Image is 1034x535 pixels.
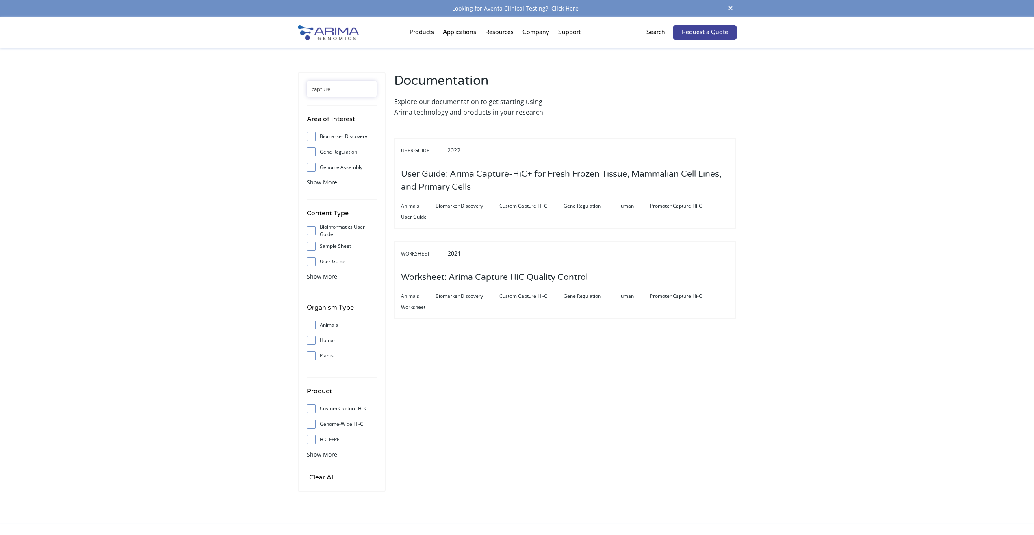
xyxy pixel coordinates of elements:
[401,249,446,259] span: Worksheet
[307,302,377,319] h4: Organism Type
[564,291,617,301] span: Gene Regulation
[307,146,377,158] label: Gene Regulation
[307,81,377,97] input: Search
[646,27,665,38] p: Search
[401,265,588,290] h3: Worksheet: Arima Capture HiC Quality Control
[307,334,377,347] label: Human
[307,386,377,403] h4: Product
[307,418,377,430] label: Genome-Wide Hi-C
[548,4,582,12] a: Click Here
[307,240,377,252] label: Sample Sheet
[401,162,729,200] h3: User Guide: Arima Capture-HiC+ for Fresh Frozen Tissue, Mammalian Cell Lines, and Primary Cells
[401,291,436,301] span: Animals
[448,249,461,257] span: 2021
[650,291,718,301] span: Promoter Capture Hi-C
[394,72,561,96] h2: Documentation
[298,25,359,40] img: Arima-Genomics-logo
[307,130,377,143] label: Biomarker Discovery
[673,25,737,40] a: Request a Quote
[307,319,377,331] label: Animals
[617,201,650,211] span: Human
[307,451,337,458] span: Show More
[401,212,443,222] span: User Guide
[499,291,564,301] span: Custom Capture Hi-C
[401,183,729,192] a: User Guide: Arima Capture-HiC+ for Fresh Frozen Tissue, Mammalian Cell Lines, and Primary Cells
[298,3,737,14] div: Looking for Aventa Clinical Testing?
[436,291,499,301] span: Biomarker Discovery
[401,146,446,156] span: User Guide
[617,291,650,301] span: Human
[401,201,436,211] span: Animals
[307,472,337,483] input: Clear All
[307,433,377,446] label: HiC FFPE
[650,201,718,211] span: Promoter Capture Hi-C
[447,146,460,154] span: 2022
[307,350,377,362] label: Plants
[436,201,499,211] span: Biomarker Discovery
[307,273,337,280] span: Show More
[307,208,377,225] h4: Content Type
[307,161,377,173] label: Genome Assembly
[307,225,377,237] label: Bioinformatics User Guide
[401,302,442,312] span: Worksheet
[307,114,377,130] h4: Area of Interest
[401,273,588,282] a: Worksheet: Arima Capture HiC Quality Control
[307,256,377,268] label: User Guide
[307,178,337,186] span: Show More
[394,96,561,117] p: Explore our documentation to get starting using Arima technology and products in your research.
[307,403,377,415] label: Custom Capture Hi-C
[564,201,617,211] span: Gene Regulation
[499,201,564,211] span: Custom Capture Hi-C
